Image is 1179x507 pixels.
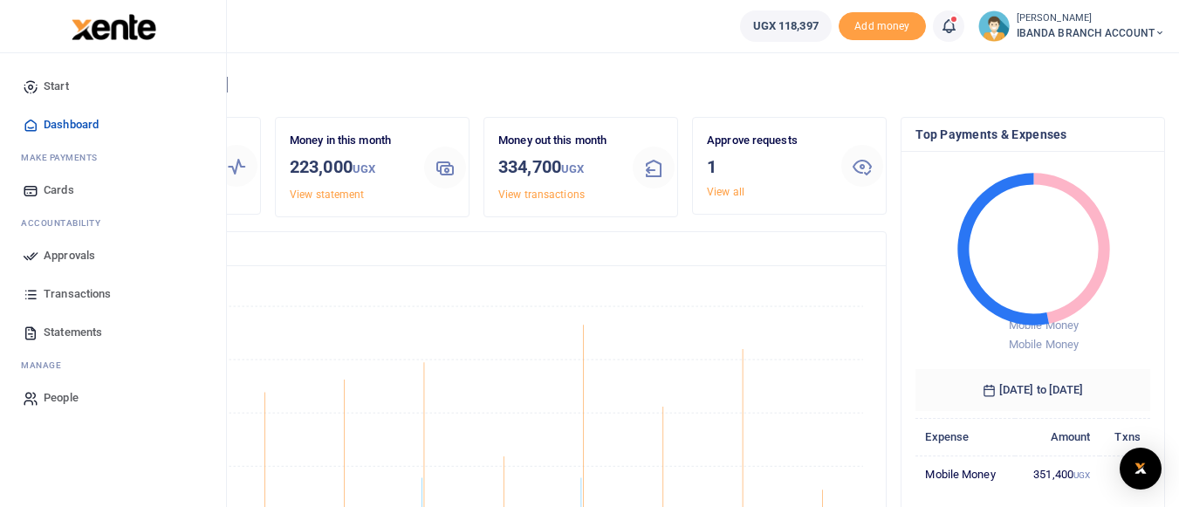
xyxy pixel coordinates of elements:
small: UGX [353,162,375,175]
span: Dashboard [44,116,99,134]
span: Add money [839,12,926,41]
a: Add money [839,18,926,31]
div: Open Intercom Messenger [1120,448,1162,490]
p: Money in this month [290,132,410,150]
span: Cards [44,182,74,199]
a: profile-user [PERSON_NAME] IBANDA BRANCH ACCOUNT [978,10,1165,42]
span: Mobile Money [1009,319,1079,332]
small: [PERSON_NAME] [1017,11,1165,26]
li: Ac [14,209,212,236]
li: M [14,144,212,171]
h3: 1 [707,154,827,180]
a: logo-small logo-large logo-large [70,19,156,32]
td: 2 [1100,456,1150,493]
a: View transactions [498,188,585,201]
span: UGX 118,397 [753,17,819,35]
td: 351,400 [1015,456,1100,493]
a: View all [707,186,744,198]
small: UGX [561,162,584,175]
span: Approvals [44,247,95,264]
h3: 334,700 [498,154,619,182]
span: Mobile Money [1009,338,1079,351]
h4: Transactions Overview [81,239,872,258]
a: UGX 118,397 [740,10,832,42]
span: IBANDA BRANCH ACCOUNT [1017,25,1165,41]
p: Approve requests [707,132,827,150]
img: logo-large [72,14,156,40]
span: Start [44,78,69,95]
span: People [44,389,79,407]
a: Approvals [14,236,212,275]
img: profile-user [978,10,1010,42]
td: Mobile Money [915,456,1015,493]
h6: [DATE] to [DATE] [915,369,1150,411]
li: M [14,352,212,379]
h3: 223,000 [290,154,410,182]
span: anage [30,359,62,372]
a: Cards [14,171,212,209]
th: Txns [1100,418,1150,456]
a: Statements [14,313,212,352]
h4: Top Payments & Expenses [915,125,1150,144]
small: UGX [1073,470,1090,480]
a: View statement [290,188,364,201]
li: Wallet ballance [733,10,839,42]
th: Amount [1015,418,1100,456]
a: Start [14,67,212,106]
a: People [14,379,212,417]
th: Expense [915,418,1015,456]
span: Statements [44,324,102,341]
a: Dashboard [14,106,212,144]
span: countability [34,216,100,230]
span: Transactions [44,285,111,303]
p: Money out this month [498,132,619,150]
span: ake Payments [30,151,98,164]
li: Toup your wallet [839,12,926,41]
h4: Hello [PERSON_NAME] [66,75,1165,94]
a: Transactions [14,275,212,313]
